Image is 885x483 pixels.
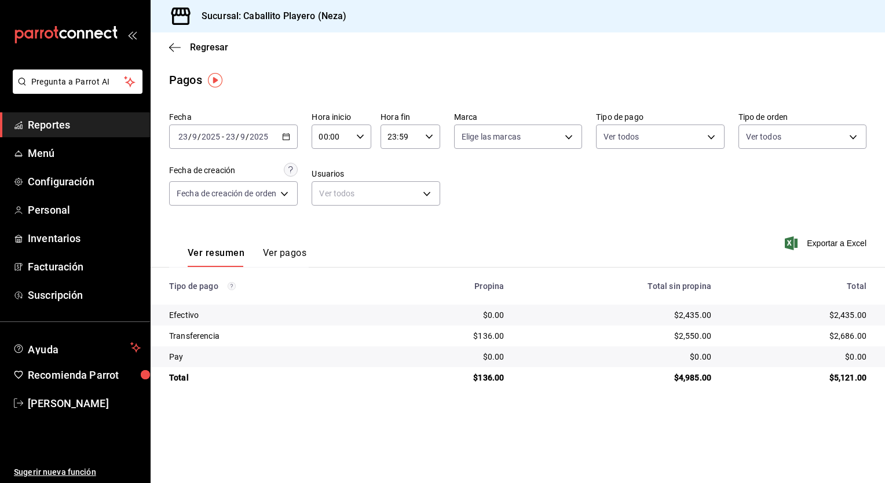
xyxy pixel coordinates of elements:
[28,145,141,161] span: Menú
[13,69,142,94] button: Pregunta a Parrot AI
[188,247,306,267] div: navigation tabs
[604,131,639,142] span: Ver todos
[222,132,224,141] span: -
[190,42,228,53] span: Regresar
[28,341,126,354] span: Ayuda
[228,282,236,290] svg: Los pagos realizados con Pay y otras terminales son montos brutos.
[522,281,711,291] div: Total sin propina
[522,372,711,383] div: $4,985.00
[28,202,141,218] span: Personal
[169,309,379,321] div: Efectivo
[398,351,504,363] div: $0.00
[246,132,249,141] span: /
[169,164,235,177] div: Fecha de creación
[169,281,379,291] div: Tipo de pago
[263,247,306,267] button: Ver pagos
[28,259,141,275] span: Facturación
[225,132,236,141] input: --
[28,117,141,133] span: Reportes
[738,113,866,121] label: Tipo de orden
[249,132,269,141] input: ----
[381,113,440,121] label: Hora fin
[8,84,142,96] a: Pregunta a Parrot AI
[312,113,371,121] label: Hora inicio
[31,76,125,88] span: Pregunta a Parrot AI
[169,330,379,342] div: Transferencia
[454,113,582,121] label: Marca
[746,131,781,142] span: Ver todos
[522,351,711,363] div: $0.00
[127,30,137,39] button: open_drawer_menu
[398,372,504,383] div: $136.00
[236,132,239,141] span: /
[201,132,221,141] input: ----
[14,466,141,478] span: Sugerir nueva función
[28,367,141,383] span: Recomienda Parrot
[398,281,504,291] div: Propina
[28,287,141,303] span: Suscripción
[398,309,504,321] div: $0.00
[192,9,346,23] h3: Sucursal: Caballito Playero (Neza)
[208,73,222,87] img: Tooltip marker
[169,113,298,121] label: Fecha
[188,247,244,267] button: Ver resumen
[730,372,866,383] div: $5,121.00
[398,330,504,342] div: $136.00
[169,71,202,89] div: Pagos
[178,132,188,141] input: --
[730,351,866,363] div: $0.00
[28,174,141,189] span: Configuración
[240,132,246,141] input: --
[730,309,866,321] div: $2,435.00
[177,188,276,199] span: Fecha de creación de orden
[28,230,141,246] span: Inventarios
[787,236,866,250] button: Exportar a Excel
[312,170,440,178] label: Usuarios
[169,372,379,383] div: Total
[522,309,711,321] div: $2,435.00
[188,132,192,141] span: /
[596,113,724,121] label: Tipo de pago
[730,281,866,291] div: Total
[28,396,141,411] span: [PERSON_NAME]
[169,42,228,53] button: Regresar
[462,131,521,142] span: Elige las marcas
[169,351,379,363] div: Pay
[522,330,711,342] div: $2,550.00
[192,132,198,141] input: --
[198,132,201,141] span: /
[730,330,866,342] div: $2,686.00
[312,181,440,206] div: Ver todos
